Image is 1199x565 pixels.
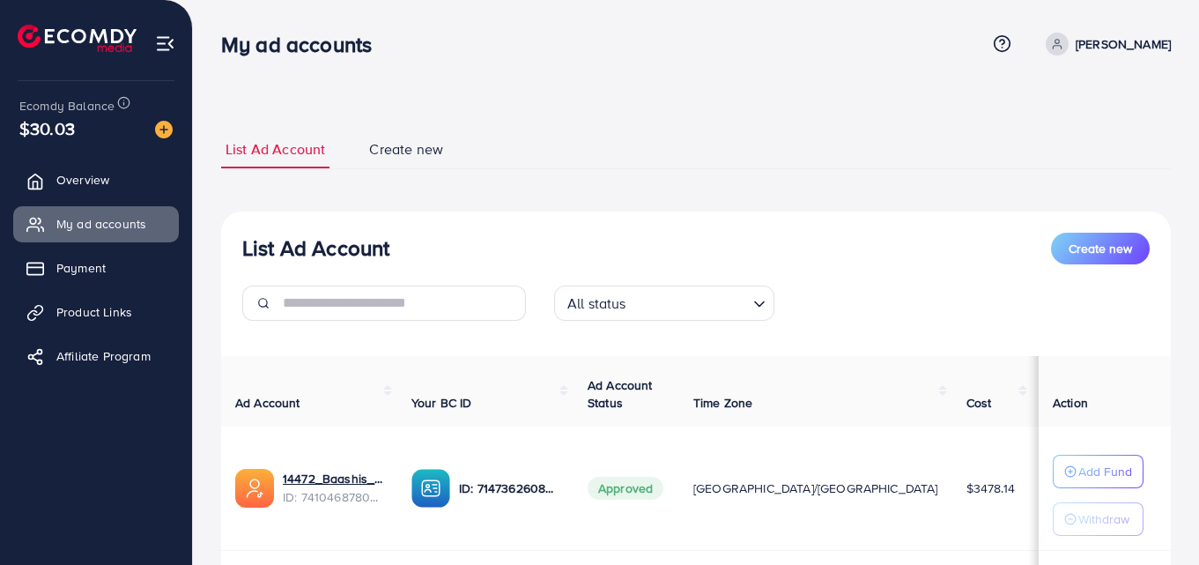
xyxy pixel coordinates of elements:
a: 14472_Baashis_1725384219892 [283,470,383,487]
button: Withdraw [1053,502,1143,536]
span: Approved [588,477,663,500]
a: Overview [13,162,179,197]
span: My ad accounts [56,215,146,233]
span: List Ad Account [226,139,325,160]
span: $3478.14 [966,480,1015,497]
div: <span class='underline'>14472_Baashis_1725384219892</span></br>7410468780859523073 [283,470,383,506]
span: Payment [56,259,106,277]
span: Your BC ID [411,394,472,412]
p: Add Fund [1078,461,1132,482]
h3: List Ad Account [242,235,389,261]
span: Create new [369,139,443,160]
img: logo [18,25,137,52]
span: Product Links [56,303,132,321]
span: $30.03 [19,115,75,141]
a: Affiliate Program [13,338,179,374]
a: Product Links [13,294,179,330]
button: Create new [1051,233,1150,264]
span: All status [564,291,630,316]
span: Ecomdy Balance [19,97,115,115]
span: [GEOGRAPHIC_DATA]/[GEOGRAPHIC_DATA] [693,480,938,497]
iframe: Chat [1124,486,1186,552]
span: Time Zone [693,394,752,412]
img: menu [155,33,175,54]
p: Withdraw [1078,509,1129,530]
span: Action [1053,394,1088,412]
span: Create new [1069,240,1132,257]
span: Cost [966,394,992,412]
span: Ad Account [235,394,300,412]
span: ID: 7410468780859523073 [283,488,383,506]
a: [PERSON_NAME] [1039,33,1171,56]
button: Add Fund [1053,455,1143,488]
span: Affiliate Program [56,347,151,365]
img: image [155,121,173,138]
img: ic-ads-acc.e4c84228.svg [235,469,274,508]
input: Search for option [632,287,746,316]
span: Ad Account Status [588,376,653,412]
img: ic-ba-acc.ded83a64.svg [411,469,450,508]
h3: My ad accounts [221,32,386,57]
p: ID: 7147362608272637953 [459,478,559,499]
a: My ad accounts [13,206,179,242]
div: Search for option [554,286,774,321]
a: Payment [13,250,179,286]
span: Overview [56,171,109,189]
p: [PERSON_NAME] [1076,33,1171,55]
